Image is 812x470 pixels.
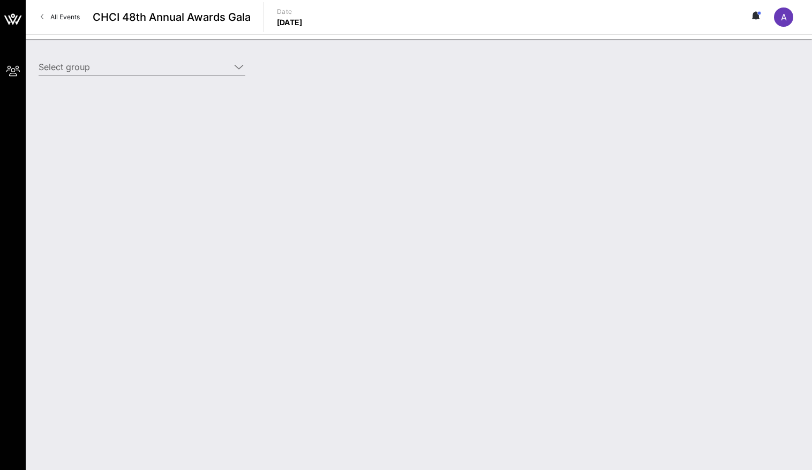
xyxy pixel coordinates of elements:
[277,17,303,28] p: [DATE]
[781,12,787,22] span: A
[34,9,86,26] a: All Events
[93,9,251,25] span: CHCI 48th Annual Awards Gala
[50,13,80,21] span: All Events
[277,6,303,17] p: Date
[774,7,793,27] div: A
